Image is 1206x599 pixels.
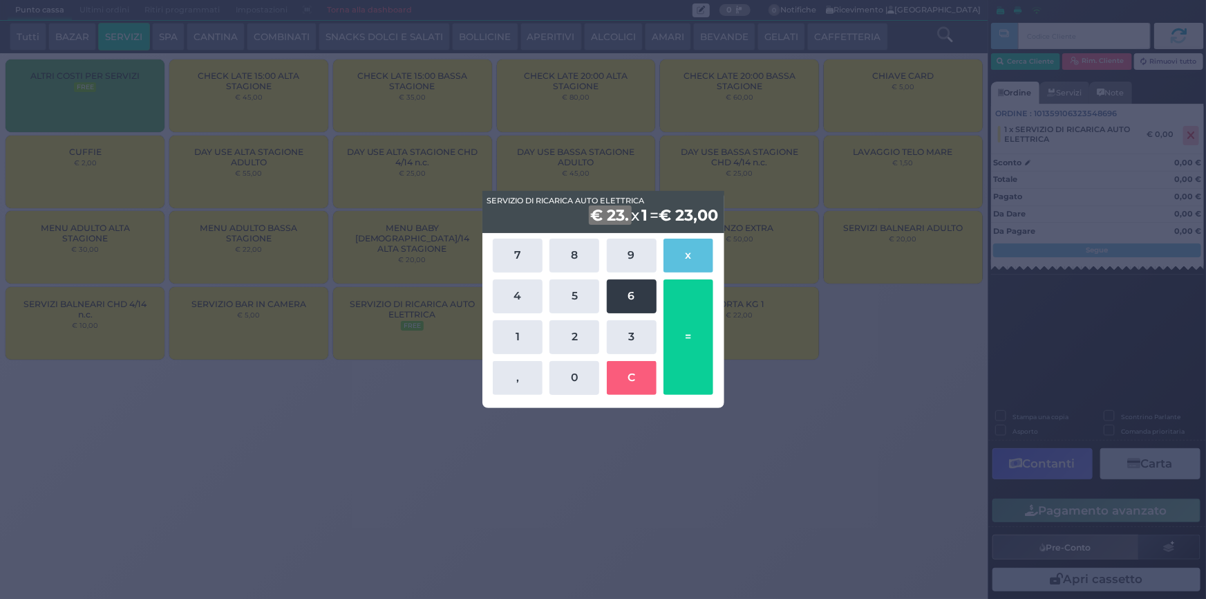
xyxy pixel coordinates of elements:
[549,361,599,395] button: 0
[493,361,543,395] button: ,
[549,320,599,354] button: 2
[589,205,632,225] b: € 23.
[493,320,543,354] button: 1
[482,191,724,232] div: x =
[607,361,657,395] button: C
[549,239,599,273] button: 8
[549,279,599,313] button: 5
[607,320,657,354] button: 3
[607,279,657,313] button: 6
[659,205,718,225] b: € 23,00
[487,195,645,207] span: SERVIZIO DI RICARICA AUTO ELETTRICA
[607,239,657,273] button: 9
[493,239,543,273] button: 7
[663,279,713,395] button: =
[493,279,543,313] button: 4
[640,205,650,225] b: 1
[663,239,713,273] button: x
